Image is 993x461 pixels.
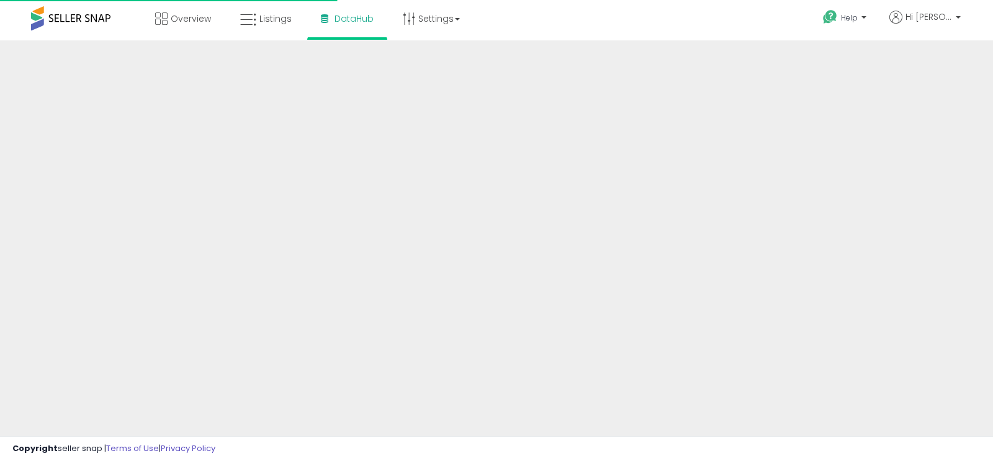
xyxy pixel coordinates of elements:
[905,11,952,23] span: Hi [PERSON_NAME]
[822,9,838,25] i: Get Help
[171,12,211,25] span: Overview
[841,12,858,23] span: Help
[335,12,374,25] span: DataHub
[889,11,961,39] a: Hi [PERSON_NAME]
[259,12,292,25] span: Listings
